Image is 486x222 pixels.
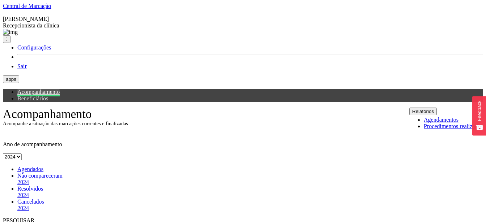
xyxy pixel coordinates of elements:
i:  [6,36,8,42]
button: Relatórios [409,108,437,115]
a: Configurações [17,44,51,51]
div: 2024 [17,179,483,186]
ul:  [3,44,483,70]
p: Acompanhe a situação das marcações correntes e finalizadas [3,121,339,127]
button: apps [3,75,19,83]
button:  [3,35,10,43]
img: img [3,29,18,35]
div: 2024 [17,205,483,212]
a: Acompanhamento [17,89,60,96]
div: 2024 [17,192,483,199]
p: Ano de acompanhamento [3,141,483,148]
a: Sair [17,63,27,69]
div: Feedback [477,100,482,121]
a: Beneficiários [17,95,48,101]
a: Agendamentos [424,117,458,123]
span: Agendados [17,166,43,172]
span: Recepcionista da clínica [3,22,59,29]
div: [PERSON_NAME] [3,16,483,22]
span: Cancelados [17,199,44,205]
a: Procedimentos realizados [424,123,483,129]
span: Resolvidos [17,186,43,192]
a: Central de Marcação [3,3,51,9]
p: Acompanhamento [3,108,339,121]
span: Não compareceram [17,173,63,179]
ul: Relatórios [409,117,483,130]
